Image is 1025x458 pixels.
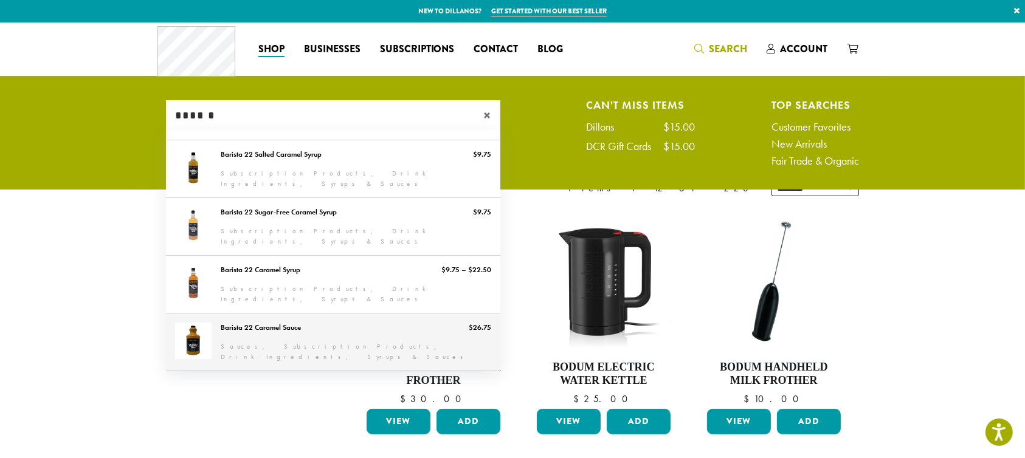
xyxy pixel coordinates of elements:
span: Businesses [304,42,361,57]
h4: Bodum Handheld Milk Frother [704,361,844,387]
div: $15.00 [663,121,695,132]
h4: Top Searches [771,100,859,109]
h4: Bodum Electric Water Kettle [534,361,674,387]
a: Search [685,39,757,59]
button: Add [437,409,500,434]
button: Add [777,409,841,434]
a: Get started with our best seller [491,6,607,16]
div: $15.00 [663,141,695,152]
span: Search [709,42,747,56]
bdi: 10.00 [744,392,804,405]
div: Dillons [586,121,626,132]
h4: Bodum Electric Milk Frother [364,361,503,387]
a: View [537,409,601,434]
a: New Arrivals [771,138,859,149]
span: Subscriptions [380,42,455,57]
bdi: 30.00 [400,392,467,405]
a: View [367,409,430,434]
span: Contact [474,42,519,57]
bdi: 25.00 [573,392,633,405]
button: Add [607,409,671,434]
span: Shop [258,42,285,57]
img: DP3927.01-002.png [704,211,844,351]
a: Bodum Electric Water Kettle $25.00 [534,211,674,404]
span: $ [573,392,584,405]
img: DP3955.01.png [534,211,674,351]
a: Shop [249,39,294,59]
a: Fair Trade & Organic [771,156,859,166]
span: $ [400,392,410,405]
a: Bodum Handheld Milk Frother $10.00 [704,211,844,404]
a: Customer Favorites [771,121,859,132]
span: $ [744,392,754,405]
h4: Can't Miss Items [586,100,695,109]
a: Bodum Electric Milk Frother $30.00 [364,211,503,404]
span: Account [780,42,827,56]
span: × [483,108,500,123]
a: View [707,409,771,434]
span: Blog [538,42,564,57]
div: DCR Gift Cards [586,141,663,152]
